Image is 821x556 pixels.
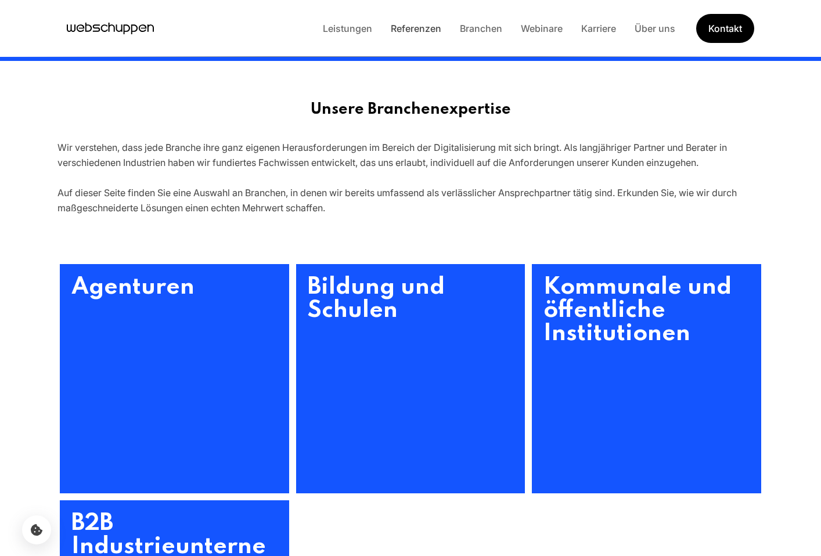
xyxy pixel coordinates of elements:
[451,23,512,34] a: Branchen
[67,20,154,37] a: Hauptseite besuchen
[381,23,451,34] a: Referenzen
[625,23,685,34] a: Über uns
[22,515,51,544] button: Cookie-Einstellungen öffnen
[572,23,625,34] a: Karriere
[57,100,764,119] h2: Unsere Branchenexpertise
[512,23,572,34] a: Webinare
[60,264,289,493] a: Agenturen
[696,14,754,43] a: Get Started
[314,23,381,34] a: Leistungen
[532,264,761,493] a: Kommunale und öffentliche Institutionen
[296,264,525,493] a: Bildung und Schulen
[57,140,764,215] div: Wir verstehen, dass jede Branche ihre ganz eigenen Herausforderungen im Bereich der Digitalisieru...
